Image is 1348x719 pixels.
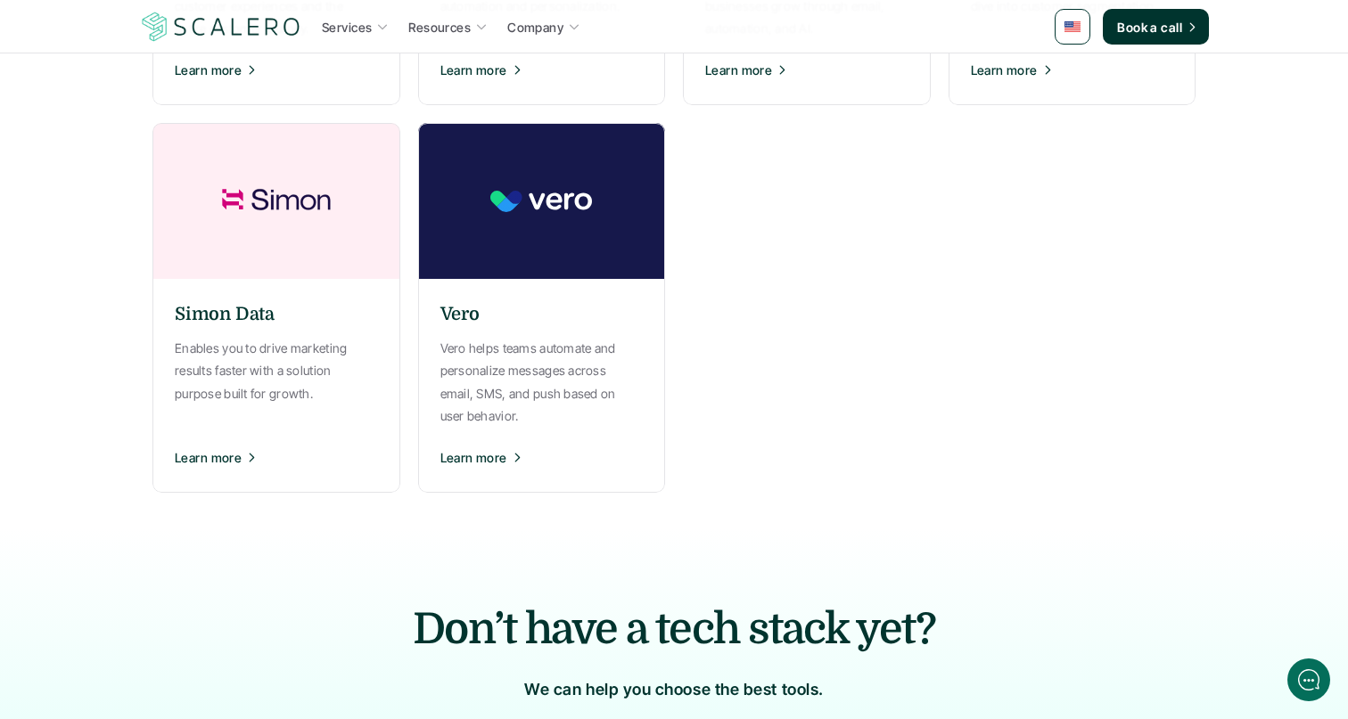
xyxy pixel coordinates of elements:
[149,604,226,616] span: We run on Gist
[524,677,824,703] p: We can help you choose the best tools.
[322,18,372,37] p: Services
[440,435,644,479] button: Learn more
[175,47,378,92] button: Learn more
[175,301,275,328] h6: Simon Data
[440,301,480,328] h6: Vero
[27,86,330,115] h1: Hi! Welcome to Scalero.
[1103,9,1209,45] a: Book a call
[210,600,1138,659] h2: Don’t have a tech stack yet?
[440,448,507,467] p: Learn more
[28,236,329,272] button: New conversation
[440,337,644,427] p: Vero helps teams automate and personalize messages across email, SMS, and push based on user beha...
[1287,658,1330,701] iframe: gist-messenger-bubble-iframe
[175,61,242,79] p: Learn more
[440,47,644,92] button: Learn more
[139,10,303,44] img: Scalero company logo
[971,47,1174,92] button: Learn more
[175,448,242,467] p: Learn more
[440,61,507,79] p: Learn more
[27,118,330,204] h2: Let us know if we can help with lifecycle marketing.
[175,337,378,404] p: Enables you to drive marketing results faster with a solution purpose built for growth.
[418,123,666,493] a: VeroVero helps teams automate and personalize messages across email, SMS, and push based on user ...
[971,61,1038,79] p: Learn more
[115,247,214,261] span: New conversation
[152,123,400,493] a: Simon DataEnables you to drive marketing results faster with a solution purpose built for growth....
[507,18,563,37] p: Company
[1117,18,1182,37] p: Book a call
[139,11,303,43] a: Scalero company logo
[408,18,471,37] p: Resources
[175,435,378,479] button: Learn more
[705,61,772,79] p: Learn more
[705,47,908,92] button: Learn more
